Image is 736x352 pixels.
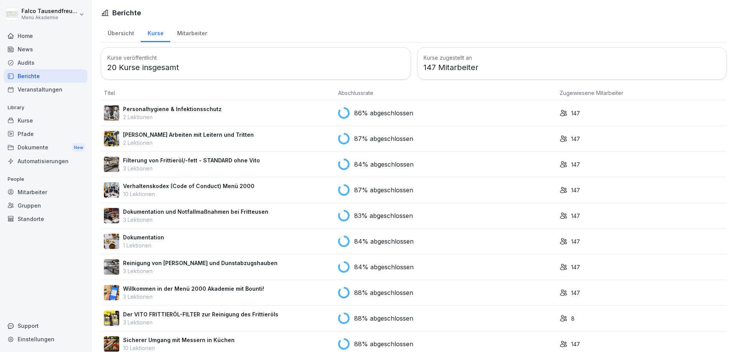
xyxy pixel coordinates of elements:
[571,237,580,246] p: 147
[571,212,580,220] p: 147
[123,233,164,241] p: Dokumentation
[21,8,77,15] p: Falco Tausendfreund
[123,267,278,275] p: 3 Lektionen
[104,131,119,146] img: v7bxruicv7vvt4ltkcopmkzf.png
[4,332,87,346] a: Einstellungen
[4,319,87,332] div: Support
[170,23,214,42] a: Mitarbeiter
[104,311,119,326] img: lxawnajjsce9vyoprlfqagnf.png
[4,127,87,141] a: Pfade
[104,259,119,275] img: mfnj94a6vgl4cypi86l5ezmw.png
[123,182,255,190] p: Verhaltenskodex (Code of Conduct) Menü 2000
[123,259,278,267] p: Reinigung von [PERSON_NAME] und Dunstabzugshauben
[101,23,141,42] a: Übersicht
[354,134,413,143] p: 87% abgeschlossen
[4,173,87,185] p: People
[107,54,404,62] h3: Kurse veröffentlicht
[571,135,580,143] p: 147
[424,62,721,73] p: 147 Mitarbeiter
[104,90,115,96] span: Titel
[123,241,164,249] p: 1 Lektionen
[4,29,87,43] a: Home
[571,263,580,271] p: 147
[123,310,278,318] p: Der VITO FRITTIERÖL-FILTER zur Reinigung des Frittieröls
[4,199,87,212] a: Gruppen
[571,160,580,169] p: 147
[72,143,85,152] div: New
[4,154,87,168] a: Automatisierungen
[104,182,119,198] img: hh3kvobgi93e94d22i1c6810.png
[571,314,575,323] p: 8
[4,114,87,127] a: Kurse
[104,234,119,249] img: jg117puhp44y4en97z3zv7dk.png
[4,43,87,56] a: News
[123,156,260,164] p: Filterung von Frittieröl/-fett - STANDARD ohne Vito
[560,90,623,96] span: Zugewiesene Mitarbeiter
[107,62,404,73] p: 20 Kurse insgesamt
[123,131,254,139] p: [PERSON_NAME] Arbeiten mit Leitern und Tritten
[123,285,264,293] p: Willkommen in der Menü 2000 Akademie mit Bounti!
[354,160,414,169] p: 84% abgeschlossen
[123,105,222,113] p: Personalhygiene & Infektionsschutz
[123,344,235,352] p: 10 Lektionen
[4,185,87,199] a: Mitarbeiter
[104,105,119,121] img: tq1iwfpjw7gb8q143pboqzza.png
[4,141,87,155] div: Dokumente
[123,293,264,301] p: 3 Lektionen
[21,15,77,20] p: Menü Akademie
[141,23,170,42] a: Kurse
[354,108,413,118] p: 86% abgeschlossen
[4,141,87,155] a: DokumenteNew
[354,288,413,297] p: 88% abgeschlossen
[104,336,119,352] img: bnqppd732b90oy0z41dk6kj2.png
[335,86,557,100] th: Abschlussrate
[104,157,119,172] img: lnrteyew03wyeg2dvomajll7.png
[571,289,580,297] p: 147
[354,262,414,272] p: 84% abgeschlossen
[104,208,119,223] img: t30obnioake0y3p0okzoia1o.png
[571,186,580,194] p: 147
[123,336,235,344] p: Sicherer Umgang mit Messern in Küchen
[571,109,580,117] p: 147
[4,69,87,83] a: Berichte
[4,212,87,226] a: Standorte
[104,285,119,300] img: xh3bnih80d1pxcetv9zsuevg.png
[354,339,413,349] p: 88% abgeschlossen
[123,113,222,121] p: 2 Lektionen
[424,54,721,62] h3: Kurse zugestellt an
[112,8,141,18] h1: Berichte
[354,211,413,220] p: 83% abgeschlossen
[123,318,278,326] p: 3 Lektionen
[571,340,580,348] p: 147
[123,208,268,216] p: Dokumentation und Notfallmaßnahmen bei Fritteusen
[4,102,87,114] p: Library
[354,237,414,246] p: 84% abgeschlossen
[123,190,255,198] p: 10 Lektionen
[4,83,87,96] a: Veranstaltungen
[354,185,413,195] p: 87% abgeschlossen
[123,164,260,172] p: 3 Lektionen
[123,216,268,224] p: 3 Lektionen
[4,56,87,69] a: Audits
[123,139,254,147] p: 2 Lektionen
[354,314,413,323] p: 88% abgeschlossen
